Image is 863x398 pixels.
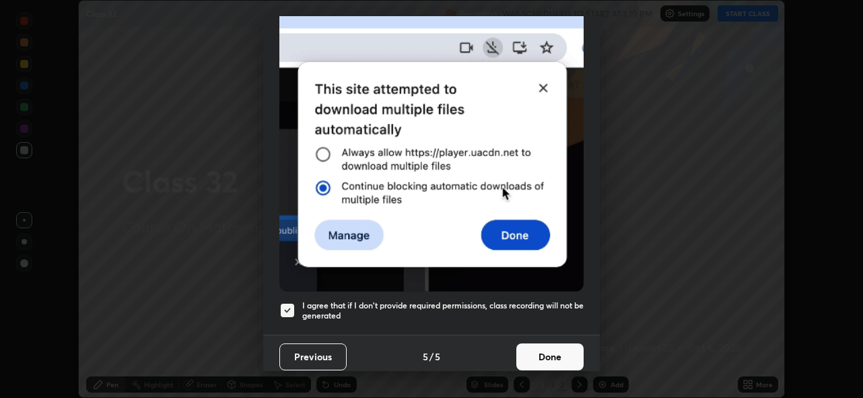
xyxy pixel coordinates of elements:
[279,343,347,370] button: Previous
[516,343,584,370] button: Done
[429,350,434,364] h4: /
[302,300,584,321] h5: I agree that if I don't provide required permissions, class recording will not be generated
[435,350,440,364] h4: 5
[423,350,428,364] h4: 5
